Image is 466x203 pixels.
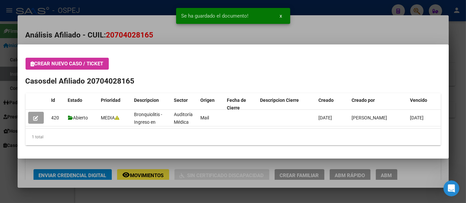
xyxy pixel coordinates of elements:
div: 1 total [26,129,441,145]
datatable-header-cell: Fecha de Cierre [225,93,258,115]
span: Creado por [352,98,375,103]
span: Crear nuevo caso / ticket [31,61,103,67]
datatable-header-cell: Creado [316,93,349,115]
span: Estado [68,98,83,103]
span: [DATE] [410,115,424,120]
span: x [280,13,282,19]
button: x [275,10,288,22]
span: Id [51,98,55,103]
span: Descripcion [134,98,159,103]
span: [DATE] [319,115,332,120]
datatable-header-cell: Descripcion [132,93,171,115]
datatable-header-cell: Vencido [408,93,441,115]
span: Mail [201,115,209,120]
span: 420 [51,115,59,120]
span: del Afiliado 20704028165 [47,77,135,85]
datatable-header-cell: Id [49,93,65,115]
span: Descripcion Cierre [260,98,299,103]
span: Prioridad [101,98,121,103]
iframe: Intercom live chat [443,180,459,196]
span: Auditoría Médica [174,112,193,125]
span: Creado [319,98,334,103]
datatable-header-cell: Origen [198,93,225,115]
span: [PERSON_NAME] [352,115,387,120]
span: Sector [174,98,188,103]
datatable-header-cell: Estado [65,93,99,115]
span: Bronquiolitis - Ingreso en [GEOGRAPHIC_DATA] [134,112,179,132]
h2: Casos [26,76,441,87]
span: Fecha de Cierre [227,98,246,110]
span: Origen [201,98,215,103]
span: MEDIA [101,115,120,120]
button: Crear nuevo caso / ticket [26,58,109,70]
datatable-header-cell: Prioridad [99,93,132,115]
span: Se ha guardado el documento! [181,13,249,19]
span: Abierto [68,115,88,120]
datatable-header-cell: Sector [171,93,198,115]
datatable-header-cell: Creado por [349,93,408,115]
datatable-header-cell: Descripcion Cierre [258,93,316,115]
span: Vencido [410,98,428,103]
